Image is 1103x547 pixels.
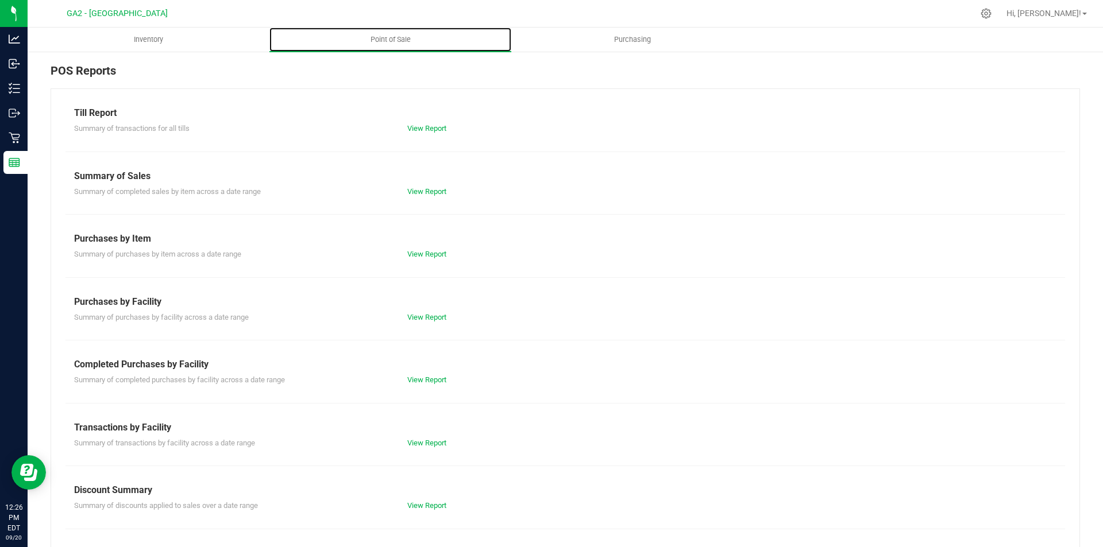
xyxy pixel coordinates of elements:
[511,28,753,52] a: Purchasing
[5,502,22,533] p: 12:26 PM EDT
[9,58,20,69] inline-svg: Inbound
[74,501,258,510] span: Summary of discounts applied to sales over a date range
[5,533,22,542] p: 09/20
[74,313,249,321] span: Summary of purchases by facility across a date range
[407,375,446,384] a: View Report
[74,439,255,447] span: Summary of transactions by facility across a date range
[1006,9,1081,18] span: Hi, [PERSON_NAME]!
[28,28,269,52] a: Inventory
[74,124,190,133] span: Summary of transactions for all tills
[979,8,993,19] div: Manage settings
[11,455,46,490] iframe: Resource center
[74,375,285,384] span: Summary of completed purchases by facility across a date range
[74,358,1056,371] div: Completed Purchases by Facility
[9,33,20,45] inline-svg: Analytics
[74,169,1056,183] div: Summary of Sales
[269,28,511,52] a: Point of Sale
[67,9,168,18] span: GA2 - [GEOGRAPHIC_DATA]
[407,501,446,510] a: View Report
[407,313,446,321] a: View Report
[51,62,1080,88] div: POS Reports
[74,421,1056,435] div: Transactions by Facility
[9,107,20,119] inline-svg: Outbound
[9,157,20,168] inline-svg: Reports
[407,439,446,447] a: View Report
[74,250,241,258] span: Summary of purchases by item across a date range
[9,83,20,94] inline-svg: Inventory
[9,132,20,143] inline-svg: Retail
[74,106,1056,120] div: Till Report
[599,34,666,45] span: Purchasing
[74,483,1056,497] div: Discount Summary
[407,187,446,196] a: View Report
[355,34,426,45] span: Point of Sale
[74,232,1056,246] div: Purchases by Item
[74,295,1056,309] div: Purchases by Facility
[407,124,446,133] a: View Report
[118,34,179,45] span: Inventory
[407,250,446,258] a: View Report
[74,187,261,196] span: Summary of completed sales by item across a date range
